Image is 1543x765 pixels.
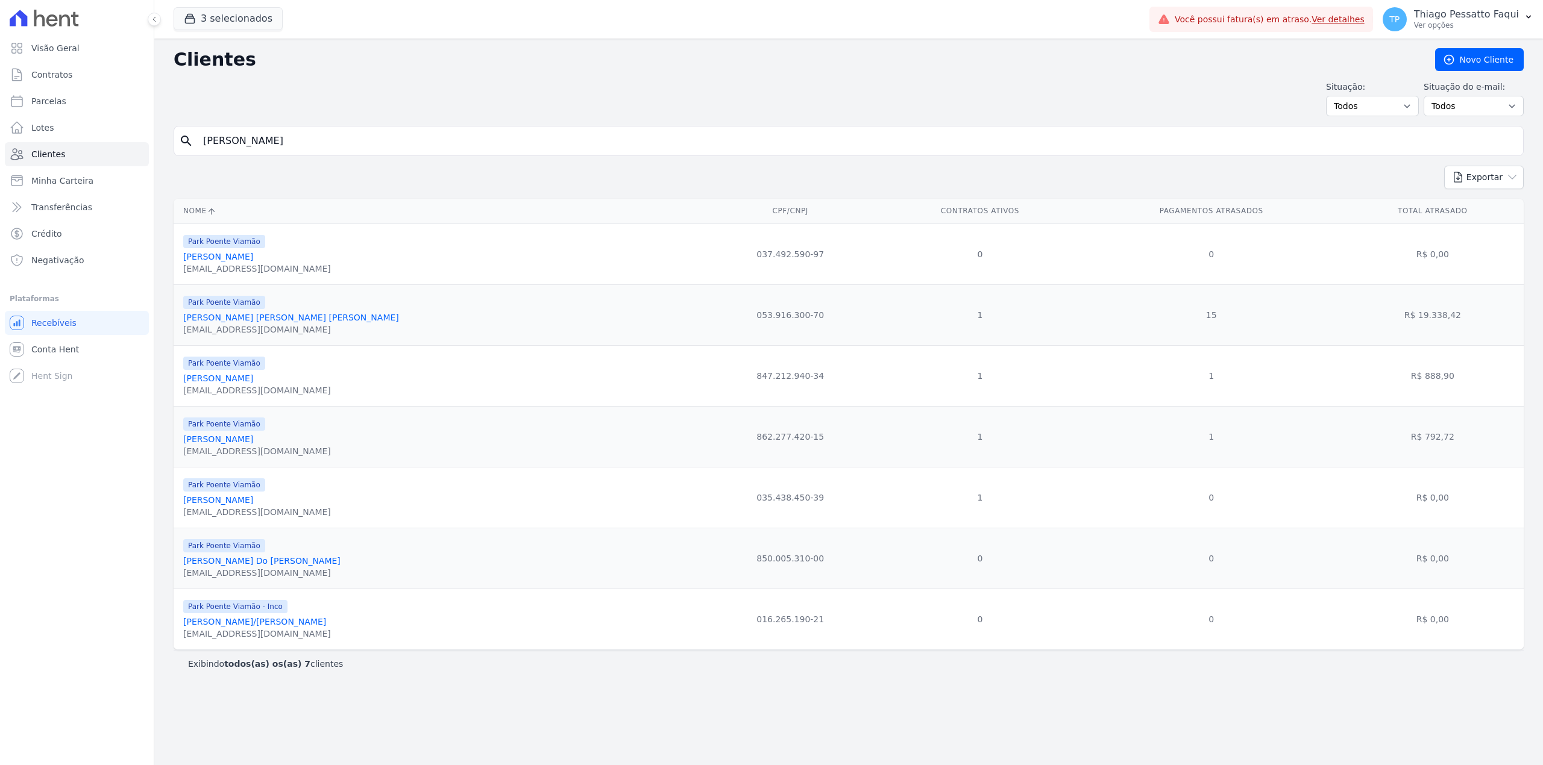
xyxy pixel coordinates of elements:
[5,36,149,60] a: Visão Geral
[31,95,66,107] span: Parcelas
[5,142,149,166] a: Clientes
[5,248,149,272] a: Negativação
[5,337,149,361] a: Conta Hent
[1414,20,1519,30] p: Ver opções
[1342,284,1524,345] td: R$ 19.338,42
[31,148,65,160] span: Clientes
[5,195,149,219] a: Transferências
[183,235,265,248] span: Park Poente Viamão
[183,628,331,640] div: [EMAIL_ADDRESS][DOMAIN_NAME]
[702,345,879,406] td: 847.212.940-34
[196,129,1518,153] input: Buscar por nome, CPF ou e-mail
[1342,589,1524,649] td: R$ 0,00
[879,199,1081,223] th: Contratos Ativos
[1342,199,1524,223] th: Total Atrasado
[702,467,879,528] td: 035.438.450-39
[879,589,1081,649] td: 0
[1081,528,1342,589] td: 0
[183,384,331,396] div: [EMAIL_ADDRESS][DOMAIN_NAME]
[183,495,253,505] a: [PERSON_NAME]
[183,567,341,579] div: [EMAIL_ADDRESS][DOMAIN_NAME]
[183,296,265,309] span: Park Poente Viamão
[5,169,149,193] a: Minha Carteira
[5,311,149,335] a: Recebíveis
[702,199,879,223] th: CPF/CNPJ
[31,228,62,240] span: Crédito
[702,284,879,345] td: 053.916.300-70
[183,434,253,444] a: [PERSON_NAME]
[1081,589,1342,649] td: 0
[702,589,879,649] td: 016.265.190-21
[183,263,331,275] div: [EMAIL_ADDRESS][DOMAIN_NAME]
[1373,2,1543,36] button: TP Thiago Pessatto Faqui Ver opções
[183,357,265,370] span: Park Poente Viamão
[183,506,331,518] div: [EMAIL_ADDRESS][DOMAIN_NAME]
[702,528,879,589] td: 850.005.310-00
[1081,467,1342,528] td: 0
[5,63,149,87] a: Contratos
[879,528,1081,589] td: 0
[183,617,326,626] a: [PERSON_NAME]/[PERSON_NAME]
[183,252,253,261] a: [PERSON_NAME]
[183,556,341,566] a: [PERSON_NAME] Do [PERSON_NAME]
[174,49,1416,70] h2: Clientes
[174,7,283,30] button: 3 selecionados
[183,478,265,492] span: Park Poente Viamão
[879,467,1081,528] td: 1
[183,373,253,383] a: [PERSON_NAME]
[179,134,193,148] i: search
[31,343,79,355] span: Conta Hent
[5,222,149,246] a: Crédito
[1081,345,1342,406] td: 1
[183,539,265,552] span: Park Poente Viamão
[1081,406,1342,467] td: 1
[1081,284,1342,345] td: 15
[879,223,1081,284] td: 0
[183,313,399,322] a: [PERSON_NAME] [PERSON_NAME] [PERSON_NAME]
[174,199,702,223] th: Nome
[31,201,92,213] span: Transferências
[224,659,310,669] b: todos(as) os(as) 7
[1444,166,1524,189] button: Exportar
[183,445,331,457] div: [EMAIL_ADDRESS][DOMAIN_NAME]
[5,116,149,140] a: Lotes
[31,317,77,329] span: Recebíveis
[31,122,54,134] span: Lotes
[188,658,343,670] p: Exibindo clientes
[1435,48,1524,71] a: Novo Cliente
[1081,223,1342,284] td: 0
[183,417,265,431] span: Park Poente Viamão
[1389,15,1400,23] span: TP
[1342,406,1524,467] td: R$ 792,72
[1342,345,1524,406] td: R$ 888,90
[1342,528,1524,589] td: R$ 0,00
[31,69,72,81] span: Contratos
[31,42,80,54] span: Visão Geral
[5,89,149,113] a: Parcelas
[1414,8,1519,20] p: Thiago Pessatto Faqui
[31,254,84,266] span: Negativação
[183,600,288,613] span: Park Poente Viamão - Inco
[879,345,1081,406] td: 1
[1312,14,1365,24] a: Ver detalhes
[702,406,879,467] td: 862.277.420-15
[879,406,1081,467] td: 1
[31,175,93,187] span: Minha Carteira
[1424,81,1524,93] label: Situação do e-mail:
[702,223,879,284] td: 037.492.590-97
[1175,13,1365,26] span: Você possui fatura(s) em atraso.
[10,292,144,306] div: Plataformas
[183,323,399,336] div: [EMAIL_ADDRESS][DOMAIN_NAME]
[1326,81,1419,93] label: Situação:
[879,284,1081,345] td: 1
[1081,199,1342,223] th: Pagamentos Atrasados
[1342,467,1524,528] td: R$ 0,00
[1342,223,1524,284] td: R$ 0,00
